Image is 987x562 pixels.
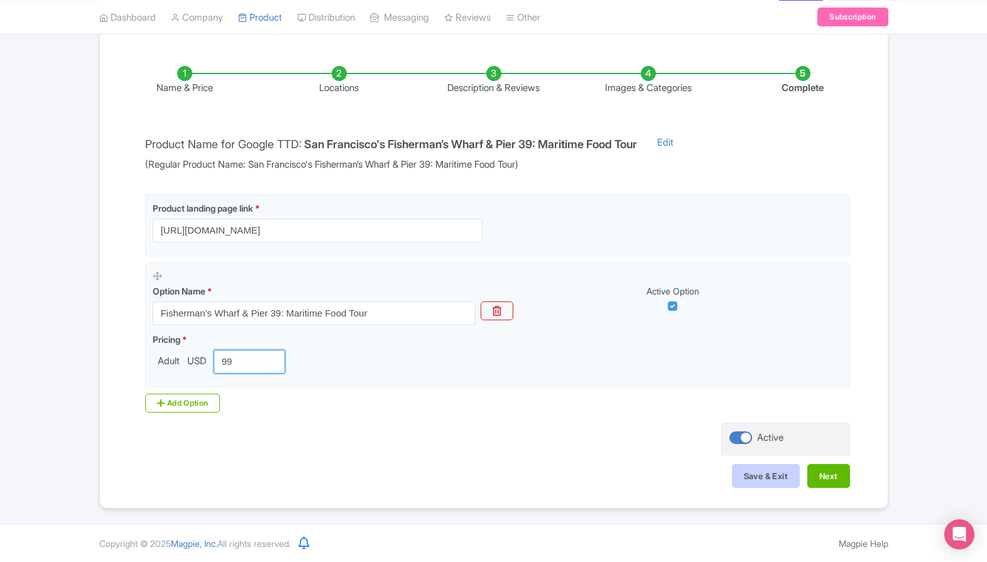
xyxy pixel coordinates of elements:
[732,464,800,488] button: Save & Exit
[757,431,783,445] div: Active
[107,66,262,95] li: Name & Price
[214,350,286,374] input: 0.00
[944,519,974,549] div: Open Intercom Messenger
[807,464,850,488] button: Next
[571,66,726,95] li: Images & Categories
[304,138,637,151] h4: San Francisco's Fisherman’s Wharf & Pier 39: Maritime Food Tour
[145,158,637,172] span: (Regular Product Name: San Francisco's Fisherman’s Wharf & Pier 39: Maritime Food Tour)
[153,203,253,213] span: Product landing page link
[153,301,476,325] input: Option Name
[262,66,417,95] li: Locations
[153,354,185,369] span: Adult
[92,537,298,550] div: Copyright © 2025 All rights reserved.
[145,138,302,151] span: Product Name for Google TTD:
[839,538,888,549] a: Magpie Help
[153,334,180,345] span: Pricing
[153,286,205,296] span: Option Name
[817,8,888,26] a: Subscription
[645,136,686,172] a: Edit
[726,66,880,95] li: Complete
[153,219,483,242] input: Product landing page link
[171,538,217,549] span: Magpie, Inc.
[145,394,221,413] div: Add Option
[417,66,571,95] li: Description & Reviews
[185,354,209,369] span: USD
[646,286,699,296] span: Active Option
